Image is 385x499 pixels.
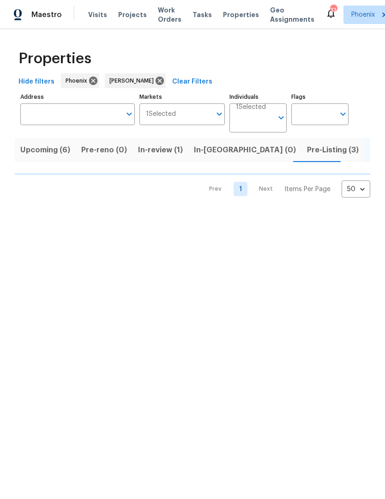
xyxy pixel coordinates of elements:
[275,111,288,124] button: Open
[81,144,127,156] span: Pre-reno (0)
[342,177,370,201] div: 50
[118,10,147,19] span: Projects
[172,76,212,88] span: Clear Filters
[20,94,135,100] label: Address
[146,110,176,118] span: 1 Selected
[192,12,212,18] span: Tasks
[66,76,91,85] span: Phoenix
[61,73,99,88] div: Phoenix
[139,94,225,100] label: Markets
[18,76,54,88] span: Hide filters
[15,73,58,90] button: Hide filters
[168,73,216,90] button: Clear Filters
[194,144,296,156] span: In-[GEOGRAPHIC_DATA] (0)
[351,10,375,19] span: Phoenix
[88,10,107,19] span: Visits
[31,10,62,19] span: Maestro
[200,180,370,198] nav: Pagination Navigation
[138,144,183,156] span: In-review (1)
[291,94,349,100] label: Flags
[307,144,359,156] span: Pre-Listing (3)
[123,108,136,120] button: Open
[20,144,70,156] span: Upcoming (6)
[236,103,266,111] span: 1 Selected
[330,6,337,15] div: 33
[213,108,226,120] button: Open
[158,6,181,24] span: Work Orders
[229,94,287,100] label: Individuals
[284,185,331,194] p: Items Per Page
[105,73,166,88] div: [PERSON_NAME]
[109,76,157,85] span: [PERSON_NAME]
[18,54,91,63] span: Properties
[223,10,259,19] span: Properties
[337,108,349,120] button: Open
[270,6,314,24] span: Geo Assignments
[234,182,247,196] a: Goto page 1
